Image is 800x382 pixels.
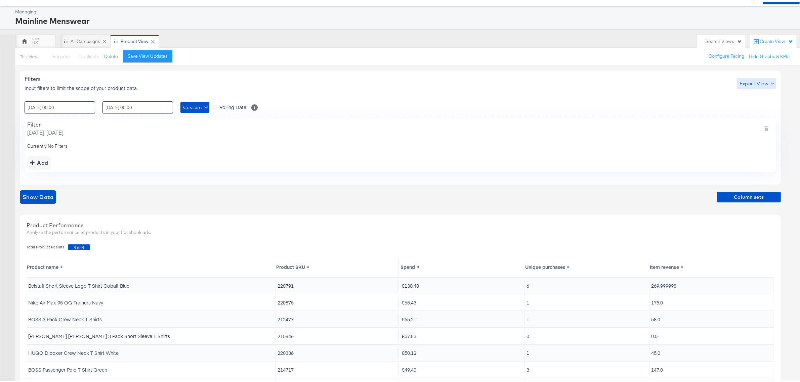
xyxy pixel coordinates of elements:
span: Duplicate [79,52,99,58]
td: 6 [525,276,649,292]
div: Mainline Menswear [15,13,798,25]
td: [PERSON_NAME] [PERSON_NAME] 3 Pack Short Sleeve T Shirts [27,326,276,342]
td: £65.21 [401,309,525,326]
span: Show Data [23,191,53,200]
span: Custom [183,102,207,110]
span: Rolling Date [219,102,246,109]
button: Column sets [717,190,781,201]
div: Create View [760,37,793,43]
span: Input filters to limit the scope of your product data. [25,83,138,90]
td: BOSS Passenger Polo T Shirt Green [27,360,276,376]
td: HUGO Diboxer Crew Neck T Shirt White [27,343,276,359]
div: RS [32,38,38,44]
td: 215846 [276,326,398,342]
td: 175.0 [649,293,774,309]
td: £49.40 [401,360,525,376]
div: All Campaigns [71,37,100,43]
td: BOSS 3 Pack Crew Neck T Shirts [27,309,276,326]
td: 0.0 [649,326,774,342]
button: Export View [737,77,776,87]
td: 214717 [276,360,398,376]
td: Nike Air Max 95 OG Trainers Navy [27,293,276,309]
td: 45.0 [649,343,774,359]
span: 8,658 [68,243,90,248]
div: Save View Updates [128,51,168,58]
td: £57.83 [401,326,525,342]
button: Custom [180,100,209,111]
td: 212477 [276,309,398,326]
td: 1 [525,343,649,359]
div: Filter [27,120,64,126]
span: Export View [740,78,773,86]
div: Drag to reorder tab [64,38,68,41]
td: 220791 [276,276,398,292]
div: This View: [20,52,38,58]
td: 58.0 [649,309,774,326]
span: Column sets [720,191,778,200]
th: Toggle SortBy [276,255,398,275]
td: 269.999998 [649,276,774,292]
span: [DATE] - [DATE] [27,127,64,135]
span: Total Product Results [27,243,68,248]
td: 0 [525,326,649,342]
th: Toggle SortBy [27,255,276,275]
td: 1 [525,309,649,326]
button: showdata [20,189,56,202]
td: £65.43 [401,293,525,309]
button: addbutton [27,154,51,168]
div: Search Views [706,37,742,43]
div: Product View [121,37,149,43]
div: Drag to reorder tab [114,38,118,41]
span: Filters [25,74,41,81]
td: 3 [525,360,649,376]
th: Toggle SortBy [401,255,525,275]
td: 147.0 [649,360,774,376]
span: Rename [52,52,70,58]
td: Belstaff Short Sleeve Logo T Shirt Cobalt Blue [27,276,276,292]
td: 220336 [276,343,398,359]
button: Save View Updates [123,49,172,61]
th: Toggle SortBy [649,255,774,275]
div: Managing: [15,7,798,13]
button: Delete [104,52,118,58]
button: Hide Graphs & KPIs [749,52,790,58]
td: £50.12 [401,343,525,359]
td: 1 [525,293,649,309]
button: Configure Pacing [704,49,749,61]
div: Add [30,156,48,166]
div: Product Performance [27,220,774,228]
td: 220875 [276,293,398,309]
div: Analyze the performance of products in your Facebook ads. [27,228,774,234]
td: £130.48 [401,276,525,292]
th: Toggle SortBy [525,255,649,275]
div: Currently No Filters [27,141,773,148]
